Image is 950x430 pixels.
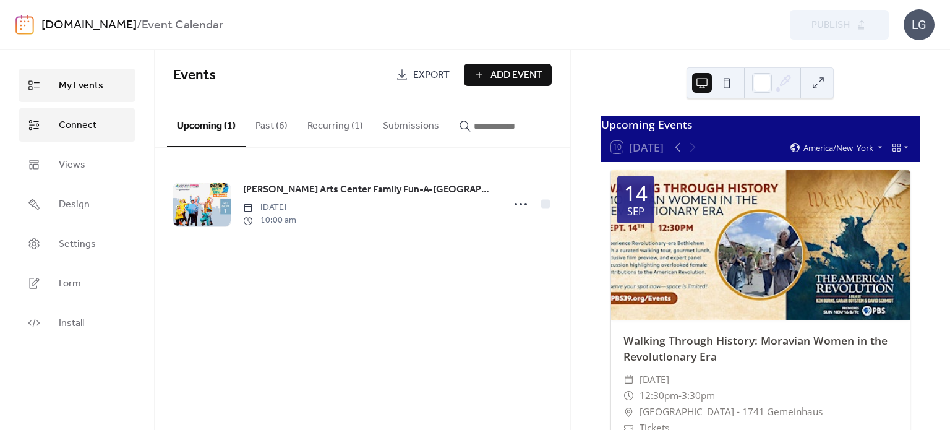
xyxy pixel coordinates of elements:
[173,62,216,89] span: Events
[59,79,103,93] span: My Events
[624,183,648,204] div: 14
[601,116,920,132] div: Upcoming Events
[623,388,635,404] div: ​
[59,277,81,291] span: Form
[41,14,137,37] a: [DOMAIN_NAME]
[678,388,682,404] span: -
[904,9,935,40] div: LG
[243,182,495,198] a: [PERSON_NAME] Arts Center Family Fun-A-[GEOGRAPHIC_DATA]
[59,316,84,331] span: Install
[19,306,135,340] a: Install
[137,14,142,37] b: /
[59,197,90,212] span: Design
[682,388,715,404] span: 3:30pm
[167,100,246,147] button: Upcoming (1)
[19,227,135,260] a: Settings
[142,14,223,37] b: Event Calendar
[19,108,135,142] a: Connect
[243,201,296,214] span: [DATE]
[243,214,296,227] span: 10:00 am
[640,404,823,420] span: [GEOGRAPHIC_DATA] - 1741 Gemeinhaus
[413,68,450,83] span: Export
[297,100,373,146] button: Recurring (1)
[243,183,495,197] span: [PERSON_NAME] Arts Center Family Fun-A-[GEOGRAPHIC_DATA]
[19,148,135,181] a: Views
[490,68,542,83] span: Add Event
[19,69,135,102] a: My Events
[627,207,644,217] div: Sep
[803,144,873,152] span: America/New_York
[623,333,888,364] a: Walking Through History: Moravian Women in the Revolutionary Era
[15,15,34,35] img: logo
[373,100,449,146] button: Submissions
[623,404,635,420] div: ​
[59,118,96,133] span: Connect
[464,64,552,86] button: Add Event
[19,267,135,300] a: Form
[387,64,459,86] a: Export
[19,187,135,221] a: Design
[640,372,669,388] span: [DATE]
[59,158,85,173] span: Views
[246,100,297,146] button: Past (6)
[623,372,635,388] div: ​
[640,388,678,404] span: 12:30pm
[59,237,96,252] span: Settings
